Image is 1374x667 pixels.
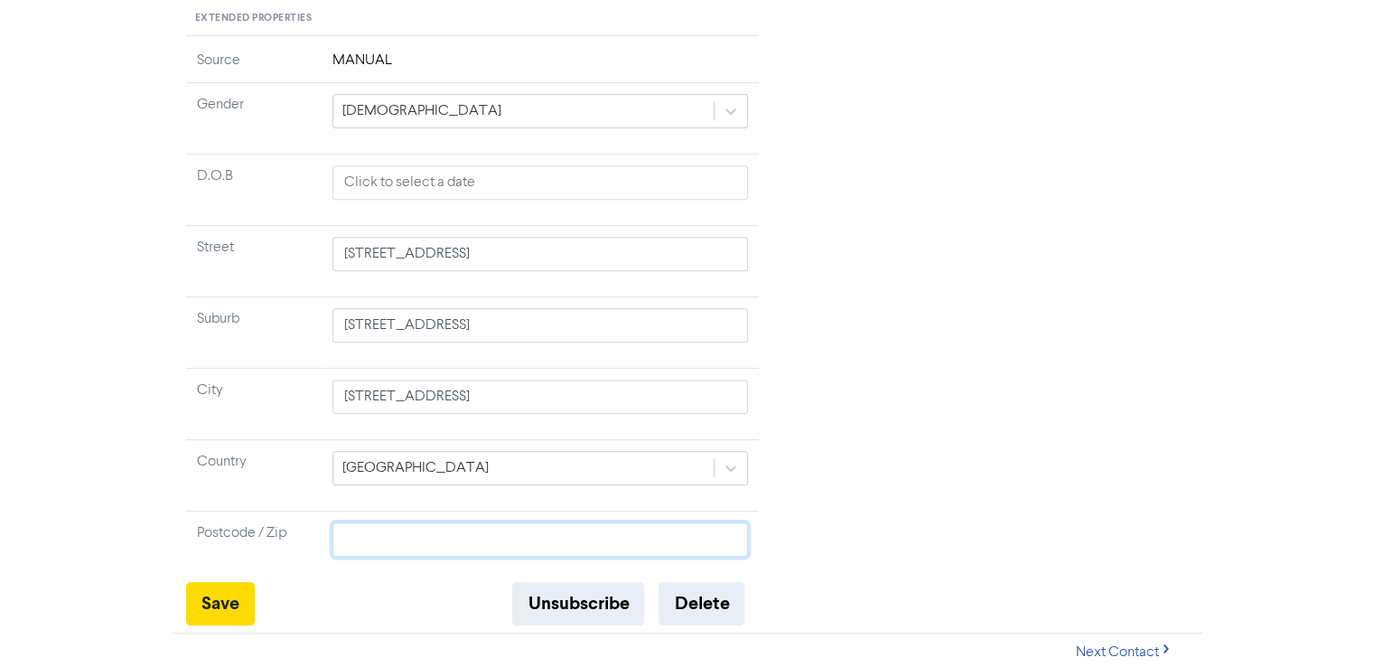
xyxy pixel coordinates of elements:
[186,154,322,225] td: D.O.B
[322,50,760,83] td: MANUAL
[186,582,255,625] button: Save
[186,82,322,154] td: Gender
[512,582,644,625] button: Unsubscribe
[332,165,749,200] input: Click to select a date
[186,50,322,83] td: Source
[186,225,322,296] td: Street
[659,582,744,625] button: Delete
[186,439,322,511] td: Country
[342,100,501,122] div: [DEMOGRAPHIC_DATA]
[1284,580,1374,667] iframe: Chat Widget
[186,296,322,368] td: Suburb
[186,368,322,439] td: City
[342,457,489,479] div: [GEOGRAPHIC_DATA]
[186,511,322,582] td: Postcode / Zip
[186,2,760,36] div: Extended Properties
